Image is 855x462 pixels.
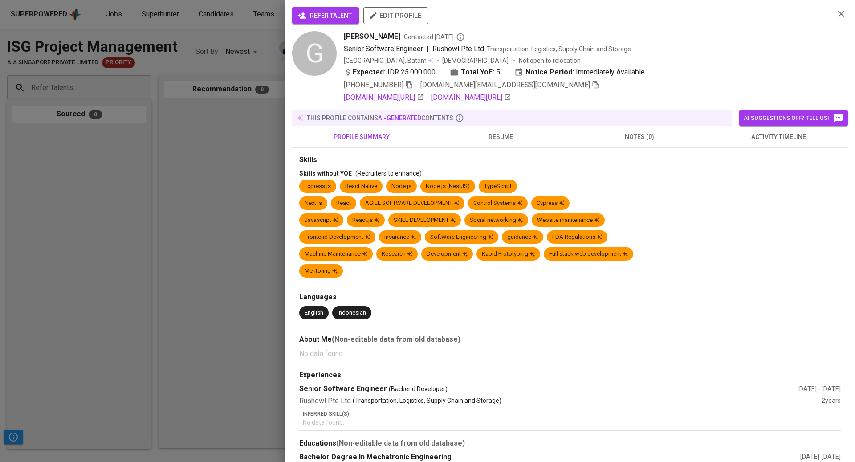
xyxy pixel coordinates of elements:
[344,92,424,103] a: [DOMAIN_NAME][URL]
[537,199,564,208] div: Cypress
[344,81,403,89] span: [PHONE_NUMBER]
[305,233,370,241] div: Frontend Development
[299,10,352,21] span: refer talent
[365,199,459,208] div: AGILE SOFTWARE DEVELOPMENT
[370,10,421,21] span: edit profile
[744,113,843,123] span: AI suggestions off? Tell us!
[427,250,468,258] div: Development
[299,370,841,380] div: Experiences
[363,7,428,24] button: edit profile
[299,396,822,406] div: Rushowl Pte Ltd
[344,31,400,42] span: [PERSON_NAME]
[303,418,841,427] p: No data found.
[427,44,429,54] span: |
[484,182,512,191] div: TypeScript
[363,12,428,19] a: edit profile
[430,233,493,241] div: SoftWare Engineering
[426,182,470,191] div: Node.js (NestJS)
[714,131,843,143] span: activity timeline
[519,56,581,65] p: Not open to relocation
[332,335,460,343] b: (Non-editable data from old database)
[800,453,841,460] span: [DATE] - [DATE]
[431,92,511,103] a: [DOMAIN_NAME][URL]
[344,56,433,65] div: [GEOGRAPHIC_DATA], Batam
[552,233,602,241] div: FDA Regulations
[353,396,501,406] p: (Transportation, Logistics, Supply Chain and Storage)
[436,131,565,143] span: resume
[442,56,510,65] span: [DEMOGRAPHIC_DATA]
[336,199,351,208] div: React
[575,131,704,143] span: notes (0)
[355,170,422,177] span: (Recruiters to enhance)
[432,45,484,53] span: Rushowl Pte Ltd
[739,110,848,126] button: AI suggestions off? Tell us!
[378,114,421,122] span: AI-generated
[822,396,841,406] div: 2 years
[537,216,599,225] div: Website maintenance
[470,216,523,225] div: Social networking
[299,292,841,303] div: Languages
[798,384,841,393] div: [DATE] - [DATE]
[292,31,337,76] div: G
[394,216,456,225] div: SKILL DEVELOPMENT
[482,250,535,258] div: Rapid Prototyping
[404,33,465,41] span: Contacted [DATE]
[305,267,338,275] div: Mentoring
[353,67,386,78] b: Expected:
[307,114,453,123] p: this profile contains contents
[336,439,465,447] b: (Non-editable data from old database)
[299,438,841,449] div: Educations
[299,334,841,345] div: About Me
[507,233,538,241] div: guidance
[305,250,367,258] div: Machine Maintenance
[420,81,590,89] span: [DOMAIN_NAME][EMAIL_ADDRESS][DOMAIN_NAME]
[382,250,412,258] div: Research
[525,67,574,78] b: Notice Period:
[496,67,500,78] span: 5
[299,170,352,177] span: Skills without YOE
[303,410,841,418] p: Inferred Skill(s)
[487,45,631,53] span: Transportation, Logistics, Supply Chain and Storage
[384,233,416,241] div: insurance
[389,384,448,393] span: (Backend Developer)
[344,45,423,53] span: Senior Software Engineer
[299,155,841,165] div: Skills
[299,384,798,394] div: Senior Software Engineer
[305,199,322,208] div: Next.js
[461,67,494,78] b: Total YoE:
[345,182,377,191] div: React Native
[299,348,841,359] p: No data found.
[305,182,331,191] div: Express.js
[297,131,426,143] span: profile summary
[549,250,628,258] div: Full stack web development
[338,309,366,317] div: Indonesian
[473,199,522,208] div: Control Systems
[352,216,379,225] div: React.js
[456,33,465,41] svg: By Philippines recruiter
[305,309,323,317] div: English
[514,67,645,78] div: Immediately Available
[344,67,436,78] div: IDR 25.000.000
[305,216,338,225] div: Javascript
[391,182,411,191] div: Node.js
[292,7,359,24] button: refer talent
